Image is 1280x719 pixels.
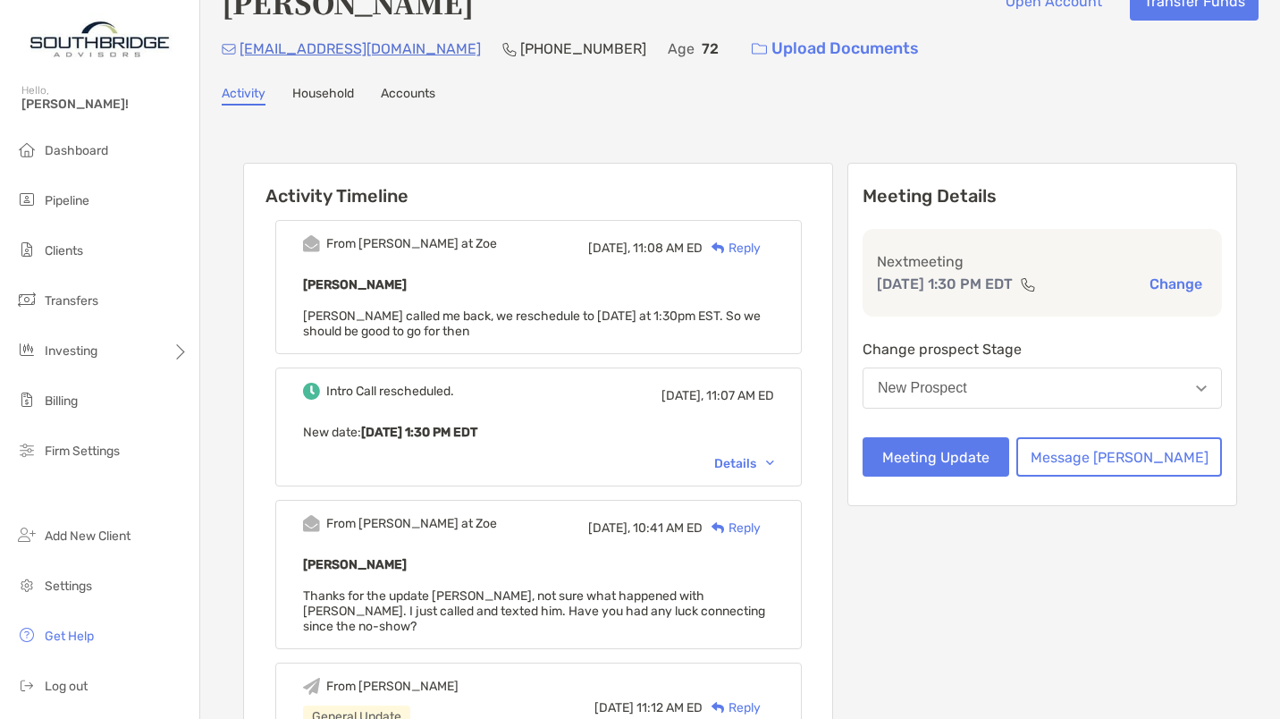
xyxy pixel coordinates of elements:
[16,239,38,260] img: clients icon
[706,388,774,403] span: 11:07 AM ED
[45,679,88,694] span: Log out
[633,241,703,256] span: 11:08 AM ED
[16,439,38,461] img: firm-settings icon
[863,437,1009,477] button: Meeting Update
[520,38,646,60] p: [PHONE_NUMBER]
[703,239,761,258] div: Reply
[45,393,78,409] span: Billing
[381,86,435,106] a: Accounts
[703,698,761,717] div: Reply
[45,143,108,158] span: Dashboard
[712,702,725,714] img: Reply icon
[361,425,477,440] b: [DATE] 1:30 PM EDT
[244,164,832,207] h6: Activity Timeline
[326,679,459,694] div: From [PERSON_NAME]
[1020,277,1036,292] img: communication type
[45,529,131,544] span: Add New Client
[877,273,1013,295] p: [DATE] 1:30 PM EDT
[863,185,1222,207] p: Meeting Details
[303,235,320,252] img: Event icon
[863,368,1222,409] button: New Prospect
[661,388,703,403] span: [DATE],
[21,7,178,72] img: Zoe Logo
[1144,275,1208,293] button: Change
[703,519,761,537] div: Reply
[712,522,725,534] img: Reply icon
[702,38,719,60] p: 72
[45,243,83,258] span: Clients
[326,384,454,399] div: Intro Call rescheduled.
[303,678,320,695] img: Event icon
[16,389,38,410] img: billing icon
[16,674,38,696] img: logout icon
[16,139,38,160] img: dashboard icon
[45,193,89,208] span: Pipeline
[222,86,265,106] a: Activity
[45,293,98,309] span: Transfers
[303,421,774,444] p: New date :
[303,383,320,400] img: Event icon
[1196,385,1207,392] img: Open dropdown arrow
[878,380,967,396] div: New Prospect
[16,189,38,210] img: pipeline icon
[16,574,38,596] img: settings icon
[712,242,725,254] img: Reply icon
[863,338,1222,360] p: Change prospect Stage
[588,520,630,536] span: [DATE],
[16,289,38,310] img: transfers icon
[714,456,774,471] div: Details
[45,343,97,359] span: Investing
[766,461,774,466] img: Chevron icon
[45,579,92,594] span: Settings
[16,339,38,360] img: investing icon
[326,516,497,531] div: From [PERSON_NAME] at Zoe
[740,30,931,68] a: Upload Documents
[303,277,407,292] b: [PERSON_NAME]
[636,700,703,715] span: 11:12 AM ED
[877,250,1208,273] p: Next meeting
[668,38,695,60] p: Age
[1016,437,1222,477] button: Message [PERSON_NAME]
[45,444,120,459] span: Firm Settings
[16,524,38,546] img: add_new_client icon
[16,624,38,646] img: get-help icon
[21,97,189,112] span: [PERSON_NAME]!
[594,700,634,715] span: [DATE]
[303,309,761,339] span: [PERSON_NAME] called me back, we reschedule to [DATE] at 1:30pm EST. So we should be good to go f...
[222,44,236,55] img: Email Icon
[633,520,703,536] span: 10:41 AM ED
[303,588,765,634] span: Thanks for the update [PERSON_NAME], not sure what happened with [PERSON_NAME]. I just called and...
[45,629,94,644] span: Get Help
[292,86,354,106] a: Household
[326,236,497,251] div: From [PERSON_NAME] at Zoe
[303,515,320,532] img: Event icon
[303,557,407,572] b: [PERSON_NAME]
[752,43,767,55] img: button icon
[240,38,481,60] p: [EMAIL_ADDRESS][DOMAIN_NAME]
[588,241,630,256] span: [DATE],
[502,42,517,56] img: Phone Icon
